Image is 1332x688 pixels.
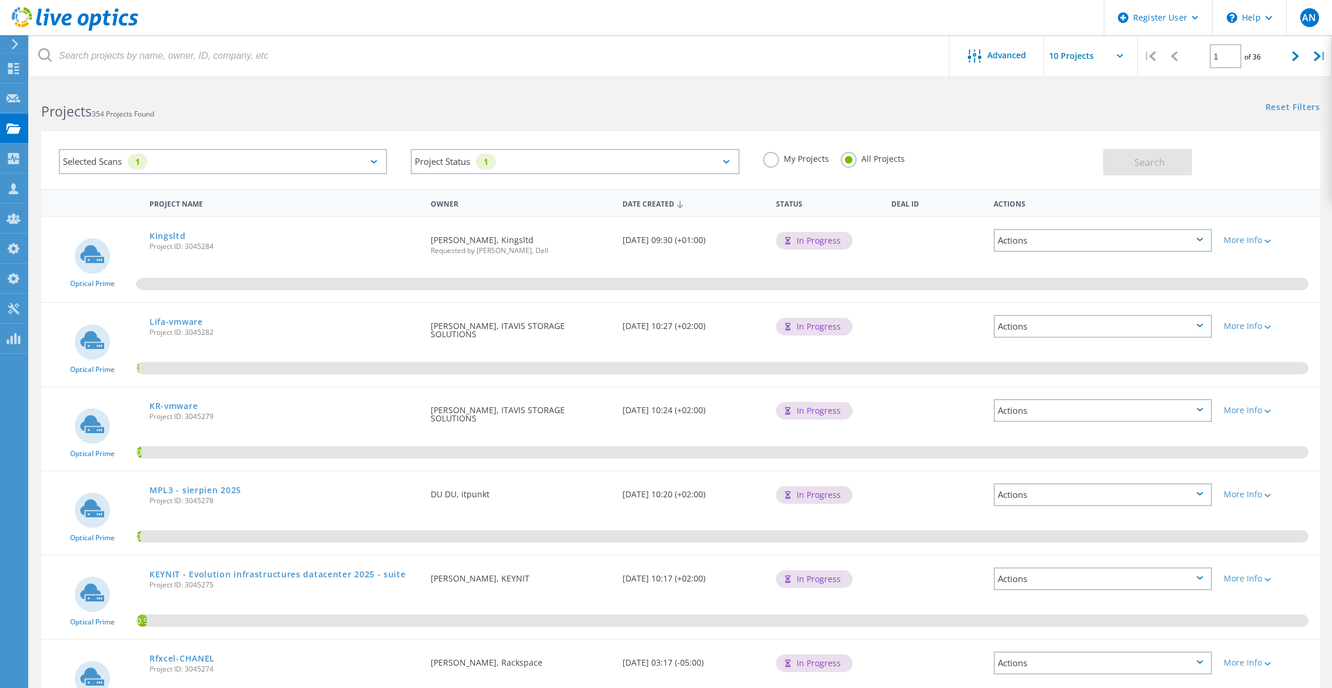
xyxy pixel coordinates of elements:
div: Owner [425,192,617,214]
div: More Info [1224,236,1314,244]
span: Requested by [PERSON_NAME], Dell [431,247,611,254]
div: In Progress [776,654,853,672]
div: In Progress [776,318,853,335]
label: All Projects [841,152,905,163]
a: KR-vmware [149,402,198,410]
span: Project ID: 3045284 [149,243,419,250]
span: Search [1134,156,1165,169]
div: Project Status [411,149,739,174]
div: Project Name [144,192,425,214]
div: | [1138,35,1162,77]
div: [DATE] 10:20 (+02:00) [617,471,770,510]
div: [DATE] 10:17 (+02:00) [617,556,770,594]
div: In Progress [776,570,853,588]
div: Actions [994,315,1212,338]
div: [DATE] 09:30 (+01:00) [617,217,770,256]
span: 0.34% [136,530,141,541]
div: [PERSON_NAME], ITAVIS STORAGE SOLUTIONS [425,387,617,434]
div: Actions [994,652,1212,674]
div: [DATE] 03:17 (-05:00) [617,640,770,679]
span: Project ID: 3045278 [149,497,419,504]
span: Advanced [987,51,1026,59]
div: More Info [1224,659,1314,667]
a: KEYNIT - Evolution infrastructures datacenter 2025 - suite [149,570,406,579]
span: 0.96% [136,614,148,625]
div: More Info [1224,574,1314,583]
span: Project ID: 3045274 [149,666,419,673]
svg: \n [1227,12,1237,23]
label: My Projects [763,152,829,163]
span: 0.2% [136,362,139,373]
span: 0.41% [136,446,141,457]
div: DU DU, itpunkt [425,471,617,510]
div: Selected Scans [59,149,387,174]
span: 0.06% [136,278,137,288]
span: Optical Prime [70,619,115,626]
div: | [1308,35,1332,77]
span: Optical Prime [70,450,115,457]
span: Optical Prime [70,366,115,373]
div: More Info [1224,490,1314,498]
span: Project ID: 3045282 [149,329,419,336]
span: AN [1302,13,1316,22]
span: Optical Prime [70,280,115,287]
div: In Progress [776,232,853,250]
b: Projects [41,102,92,121]
div: [PERSON_NAME], KEYNIT [425,556,617,594]
div: 1 [476,154,496,169]
a: Reset Filters [1266,103,1320,113]
div: Actions [994,399,1212,422]
div: In Progress [776,402,853,420]
span: Project ID: 3045279 [149,413,419,420]
span: 354 Projects Found [92,109,154,119]
div: [PERSON_NAME], ITAVIS STORAGE SOLUTIONS [425,303,617,350]
div: [DATE] 10:27 (+02:00) [617,303,770,342]
div: Status [770,192,885,214]
div: 1 [128,154,148,169]
div: Actions [994,229,1212,252]
div: [DATE] 10:24 (+02:00) [617,387,770,426]
a: Rfxcel-CHANEL [149,654,215,663]
a: Live Optics Dashboard [12,25,138,33]
div: More Info [1224,322,1314,330]
span: Project ID: 3045275 [149,581,419,589]
a: Lifa-vmware [149,318,203,326]
div: Actions [988,192,1218,214]
a: Kingsltd [149,232,186,240]
span: Optical Prime [70,534,115,541]
button: Search [1103,149,1192,175]
div: Actions [994,483,1212,506]
a: MPL3 - sierpien 2025 [149,486,241,494]
div: Deal Id [885,192,988,214]
div: More Info [1224,406,1314,414]
input: Search projects by name, owner, ID, company, etc [29,35,950,77]
div: Date Created [617,192,770,214]
div: In Progress [776,486,853,504]
div: [PERSON_NAME], Kingsltd [425,217,617,266]
div: Actions [994,567,1212,590]
span: of 36 [1244,52,1261,62]
div: [PERSON_NAME], Rackspace [425,640,617,679]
